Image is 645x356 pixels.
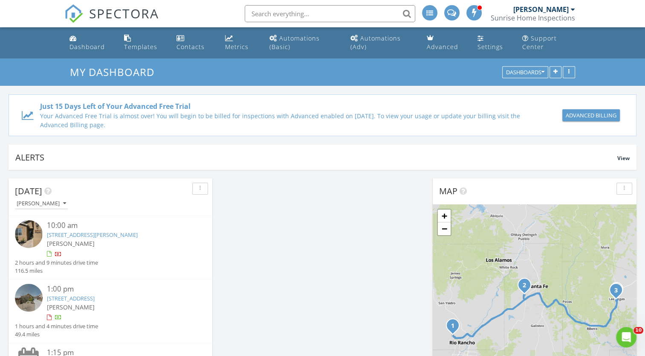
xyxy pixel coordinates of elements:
a: Automations (Basic) [266,31,340,55]
a: 1:00 pm [STREET_ADDRESS] [PERSON_NAME] 1 hours and 4 minutes drive time 49.4 miles [15,284,206,338]
div: Advanced [427,43,458,51]
div: 2 hours and 9 minutes drive time [15,259,98,267]
a: Contacts [173,31,215,55]
a: Automations (Advanced) [347,31,417,55]
span: [PERSON_NAME] [47,303,95,311]
i: 1 [451,323,454,329]
div: Automations (Adv) [350,34,401,51]
div: Your Advanced Free Trial is almost over! You will begin to be billed for inspections with Advance... [40,111,526,129]
iframe: Intercom live chat [616,327,636,347]
a: My Dashboard [70,65,162,79]
a: Advanced [423,31,467,55]
a: Settings [474,31,512,55]
img: streetview [15,284,43,312]
div: Support Center [522,34,556,51]
a: SPECTORA [64,12,159,29]
img: 9345966%2Freports%2F83f8ead4-b396-48eb-b339-706de192c864%2Fcover_photos%2FJBnfdaeChK6L2xU9LK7A%2F... [15,220,43,248]
a: 10:00 am [STREET_ADDRESS][PERSON_NAME] [PERSON_NAME] 2 hours and 9 minutes drive time 116.5 miles [15,220,206,275]
button: Dashboards [502,67,548,79]
span: [DATE] [15,185,42,197]
a: Zoom out [438,222,451,235]
i: 3 [614,288,618,294]
span: Map [439,185,457,197]
div: 116.5 miles [15,267,98,275]
img: The Best Home Inspection Software - Spectora [64,4,83,23]
div: Dashboard [69,43,105,51]
div: Templates [124,43,157,51]
span: 10 [633,327,643,334]
div: Just 15 Days Left of Your Advanced Free Trial [40,101,526,111]
div: Automations (Basic) [269,34,320,51]
div: Sunrise Home Inspections [491,14,575,22]
div: 1:00 pm [47,284,190,295]
div: Alerts [15,152,617,163]
i: 2 [523,283,526,289]
a: Support Center [518,31,578,55]
input: Search everything... [245,5,415,22]
span: View [617,155,630,162]
span: [PERSON_NAME] [47,239,95,248]
a: Templates [121,31,166,55]
div: Advanced Billing [566,111,616,120]
div: Contacts [176,43,205,51]
button: [PERSON_NAME] [15,198,68,210]
a: Zoom in [438,210,451,222]
div: [PERSON_NAME] [17,201,66,207]
div: [PERSON_NAME] [513,5,569,14]
div: 4548 Contenta Ridge, Santa Fe, NM 87507 [524,285,529,290]
a: Metrics [222,31,259,55]
a: [STREET_ADDRESS][PERSON_NAME] [47,231,138,239]
div: Dashboards [506,70,544,76]
div: 1 hours and 4 minutes drive time [15,322,98,330]
span: SPECTORA [89,4,159,22]
a: [STREET_ADDRESS] [47,295,95,302]
div: 1007 Union St, Las Vegas, NM 87701 [616,290,621,295]
div: Settings [477,43,503,51]
div: 10:00 am [47,220,190,231]
div: Metrics [225,43,249,51]
div: 49.4 miles [15,330,98,338]
div: 4011 Desert Lupine Dr NE, Rio Rancho, NM 87144 [453,325,458,330]
button: Advanced Billing [562,109,620,121]
a: Dashboard [66,31,114,55]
